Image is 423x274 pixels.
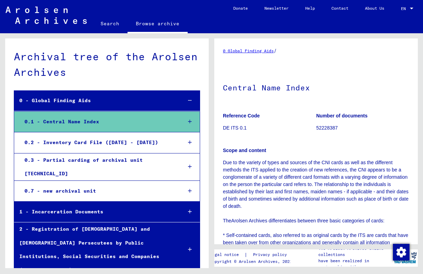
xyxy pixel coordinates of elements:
[223,48,274,53] a: 0 Global Finding Aids
[14,94,177,107] div: 0 - Global Finding Aids
[19,136,177,149] div: 0.2 - Inventory Card File ([DATE] - [DATE])
[19,184,177,198] div: 0.7 - new archival unit
[223,113,260,118] b: Reference Code
[92,15,128,32] a: Search
[128,15,188,33] a: Browse archive
[6,7,87,24] img: Arolsen_neg.svg
[210,251,295,258] div: |
[401,6,408,11] span: EN
[247,251,295,258] a: Privacy policy
[393,244,410,260] img: Change consent
[316,113,368,118] b: Number of documents
[223,148,266,153] b: Scope and content
[210,251,244,258] a: Legal notice
[19,115,177,129] div: 0.1 - Central Name Index
[274,47,277,54] span: /
[14,49,200,80] div: Archival tree of the Arolsen Archives
[14,205,177,219] div: 1 - Incarceration Documents
[316,124,409,132] p: 52228387
[210,258,295,265] p: Copyright © Arolsen Archives, 2021
[318,245,392,258] p: The Arolsen Archives online collections
[223,72,409,102] h1: Central Name Index
[318,258,392,270] p: have been realized in partnership with
[223,124,316,132] p: DE ITS 0.1
[19,153,177,180] div: 0.3 - Partial carding of archival unit [TECHNICAL_ID]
